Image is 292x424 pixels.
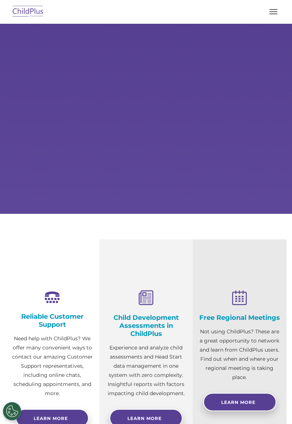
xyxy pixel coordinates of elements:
[198,327,281,382] p: Not using ChildPlus? These are a great opportunity to network and learn from ChildPlus users. Fin...
[221,400,255,405] span: Learn More
[11,334,94,398] p: Need help with ChildPlus? We offer many convenient ways to contact our amazing Customer Support r...
[3,402,21,420] button: Cookies Settings
[11,313,94,329] h4: Reliable Customer Support
[198,314,281,322] h4: Free Regional Meetings
[11,3,45,20] img: ChildPlus by Procare Solutions
[105,343,188,398] p: Experience and analyze child assessments and Head Start data management in one system with zero c...
[127,416,162,421] span: Learn More
[105,314,188,338] h4: Child Development Assessments in ChildPlus
[34,416,68,421] span: Learn more
[203,393,276,411] a: Learn More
